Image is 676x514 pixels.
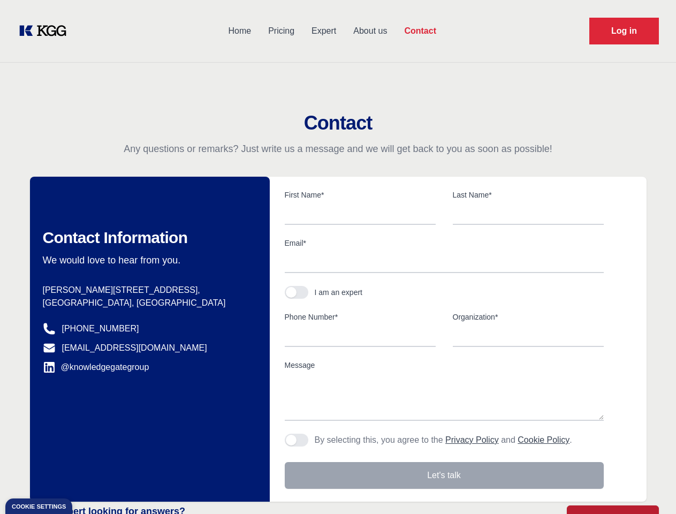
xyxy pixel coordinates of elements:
a: Contact [396,17,445,45]
a: Privacy Policy [445,435,499,444]
h2: Contact [13,112,663,134]
div: I am an expert [315,287,363,298]
a: Request Demo [589,18,659,44]
label: Last Name* [453,190,604,200]
a: [PHONE_NUMBER] [62,322,139,335]
a: [EMAIL_ADDRESS][DOMAIN_NAME] [62,342,207,354]
a: Expert [303,17,345,45]
p: By selecting this, you agree to the and . [315,434,572,447]
label: First Name* [285,190,436,200]
label: Phone Number* [285,312,436,322]
p: [PERSON_NAME][STREET_ADDRESS], [43,284,253,297]
p: We would love to hear from you. [43,254,253,267]
a: Pricing [260,17,303,45]
label: Email* [285,238,604,248]
a: Home [219,17,260,45]
a: About us [345,17,396,45]
p: [GEOGRAPHIC_DATA], [GEOGRAPHIC_DATA] [43,297,253,309]
label: Organization* [453,312,604,322]
iframe: Chat Widget [622,463,676,514]
a: KOL Knowledge Platform: Talk to Key External Experts (KEE) [17,22,75,40]
a: @knowledgegategroup [43,361,149,374]
label: Message [285,360,604,371]
a: Cookie Policy [518,435,569,444]
div: Cookie settings [12,504,66,510]
button: Let's talk [285,462,604,489]
h2: Contact Information [43,228,253,247]
p: Any questions or remarks? Just write us a message and we will get back to you as soon as possible! [13,142,663,155]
